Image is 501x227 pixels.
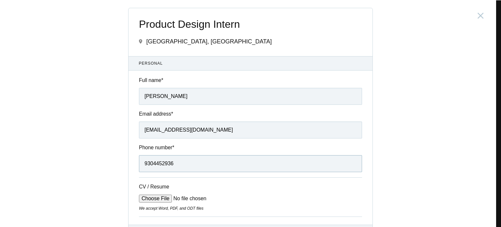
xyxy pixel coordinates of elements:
span: Product Design Intern [139,19,362,30]
label: Phone number [139,144,362,151]
span: [GEOGRAPHIC_DATA], [GEOGRAPHIC_DATA] [146,38,272,45]
label: CV / Resume [139,183,188,190]
label: Full name [139,76,362,84]
label: Email address [139,110,362,118]
span: Personal [139,60,362,66]
div: We accept Word, PDF, and ODT files [139,205,362,211]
